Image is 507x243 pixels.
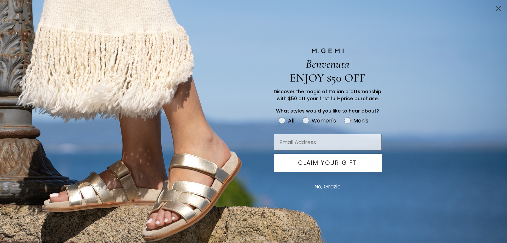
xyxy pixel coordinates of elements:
span: What styles would you like to hear about? [276,108,379,114]
span: Benvenuta [306,57,349,71]
button: Close dialog [493,3,504,14]
span: Discover the magic of Italian craftsmanship with $50 off your first full-price purchase. [274,88,381,102]
button: No, Grazie [311,178,344,195]
div: Women's [312,117,336,125]
div: All [288,117,294,125]
button: CLAIM YOUR GIFT [274,154,382,172]
input: Email Address [274,134,382,150]
div: Men's [353,117,368,125]
img: M.GEMI [311,48,344,54]
span: ENJOY $50 OFF [290,71,365,85]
